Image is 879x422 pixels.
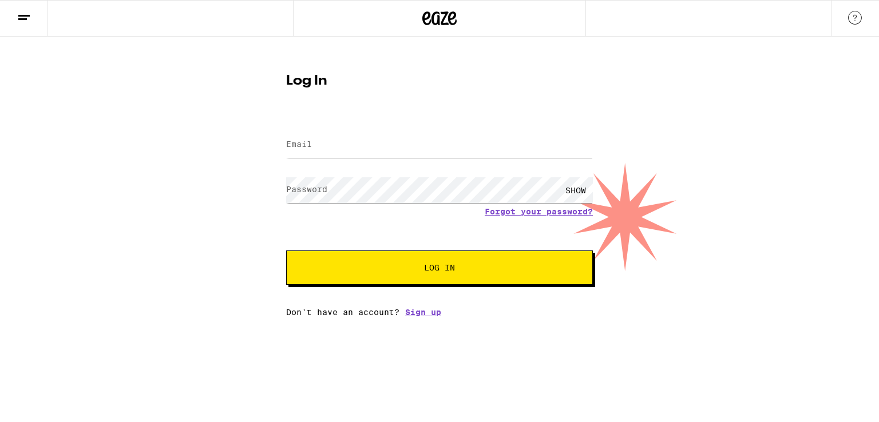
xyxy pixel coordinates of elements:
span: Log In [424,264,455,272]
input: Email [286,132,593,158]
div: SHOW [559,177,593,203]
div: Don't have an account? [286,308,593,317]
label: Password [286,185,327,194]
a: Sign up [405,308,441,317]
button: Log In [286,250,593,285]
label: Email [286,140,312,149]
h1: Log In [286,74,593,88]
a: Forgot your password? [485,207,593,216]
